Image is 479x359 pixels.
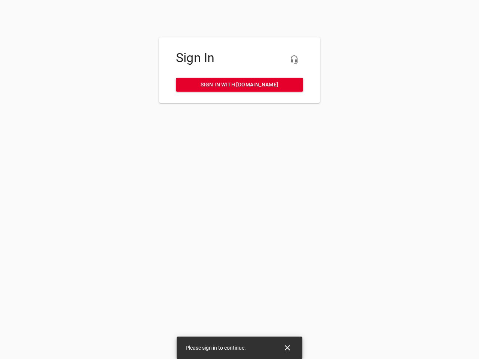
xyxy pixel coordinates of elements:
[176,50,303,65] h4: Sign In
[176,78,303,92] a: Sign in with [DOMAIN_NAME]
[182,80,297,89] span: Sign in with [DOMAIN_NAME]
[186,345,246,351] span: Please sign in to continue.
[278,339,296,357] button: Close
[285,50,303,68] button: Live Chat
